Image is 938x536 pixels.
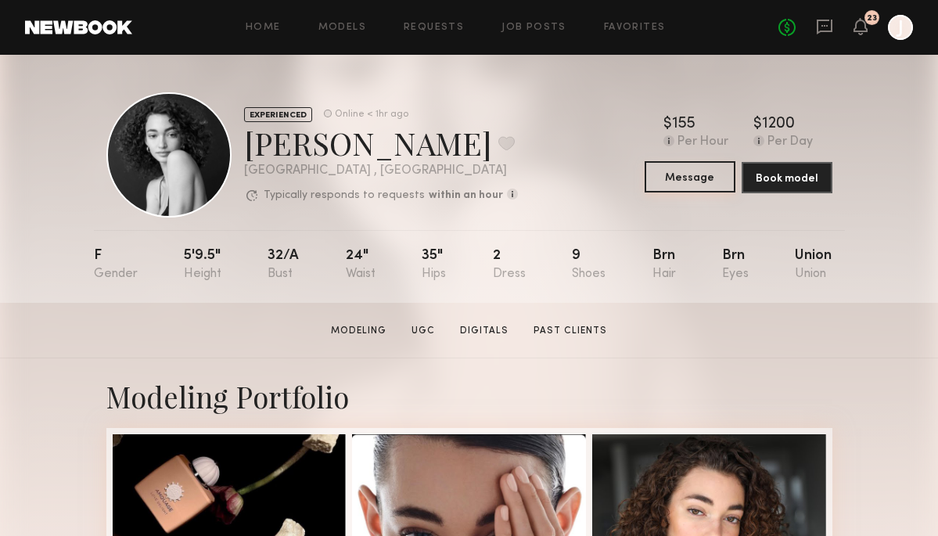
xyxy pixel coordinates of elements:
[572,249,606,281] div: 9
[645,161,735,192] button: Message
[264,190,425,201] p: Typically responds to requests
[672,117,695,132] div: 155
[888,15,913,40] a: J
[604,23,666,33] a: Favorites
[677,135,728,149] div: Per Hour
[244,107,312,122] div: EXPERIENCED
[762,117,795,132] div: 1200
[422,249,446,281] div: 35"
[244,164,518,178] div: [GEOGRAPHIC_DATA] , [GEOGRAPHIC_DATA]
[346,249,376,281] div: 24"
[429,190,503,201] b: within an hour
[335,110,408,120] div: Online < 1hr ago
[767,135,813,149] div: Per Day
[404,23,464,33] a: Requests
[742,162,832,193] button: Book model
[184,249,221,281] div: 5'9.5"
[454,324,515,338] a: Digitals
[268,249,299,281] div: 32/a
[94,249,138,281] div: F
[106,377,832,415] div: Modeling Portfolio
[527,324,613,338] a: Past Clients
[722,249,749,281] div: Brn
[493,249,526,281] div: 2
[244,122,518,164] div: [PERSON_NAME]
[318,23,366,33] a: Models
[867,14,877,23] div: 23
[753,117,762,132] div: $
[795,249,832,281] div: Union
[501,23,566,33] a: Job Posts
[246,23,281,33] a: Home
[405,324,441,338] a: UGC
[652,249,676,281] div: Brn
[663,117,672,132] div: $
[325,324,393,338] a: Modeling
